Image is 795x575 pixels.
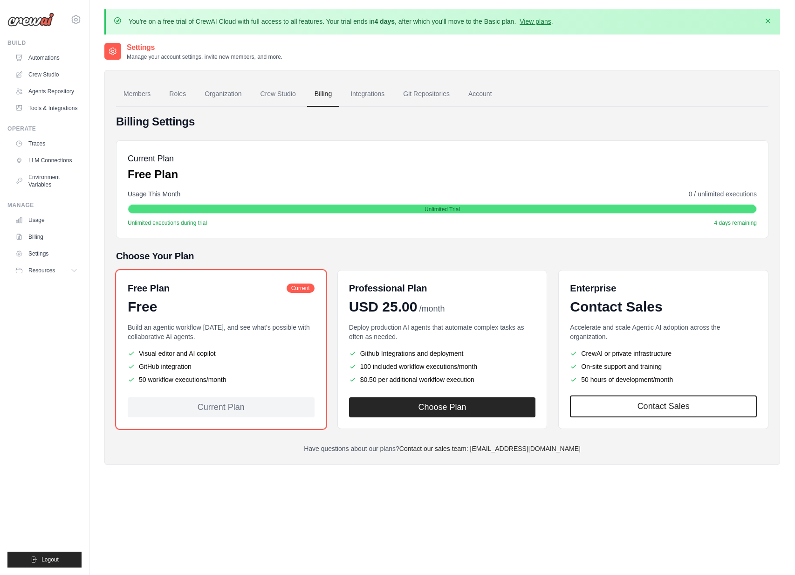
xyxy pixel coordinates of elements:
[128,219,207,227] span: Unlimited executions during trial
[128,375,315,384] li: 50 workflow executions/month
[399,445,581,452] a: Contact our sales team: [EMAIL_ADDRESS][DOMAIN_NAME]
[349,323,536,341] p: Deploy production AI agents that automate complex tasks as often as needed.
[128,397,315,417] div: Current Plan
[11,136,82,151] a: Traces
[349,282,427,295] h6: Professional Plan
[116,249,768,263] h5: Choose Your Plan
[570,362,757,371] li: On-site support and training
[128,189,180,199] span: Usage This Month
[128,152,178,165] h5: Current Plan
[7,552,82,568] button: Logout
[287,284,315,293] span: Current
[349,397,536,417] button: Choose Plan
[116,82,158,107] a: Members
[7,201,82,209] div: Manage
[128,362,315,371] li: GitHub integration
[349,362,536,371] li: 100 included workflow executions/month
[128,282,170,295] h6: Free Plan
[162,82,193,107] a: Roles
[129,17,553,26] p: You're on a free trial of CrewAI Cloud with full access to all features. Your trial ends in , aft...
[28,267,55,274] span: Resources
[570,395,757,417] a: Contact Sales
[127,42,282,53] h2: Settings
[11,101,82,116] a: Tools & Integrations
[343,82,392,107] a: Integrations
[11,50,82,65] a: Automations
[253,82,303,107] a: Crew Studio
[127,53,282,61] p: Manage your account settings, invite new members, and more.
[11,153,82,168] a: LLM Connections
[116,444,768,453] p: Have questions about our plans?
[396,82,457,107] a: Git Repositories
[11,263,82,278] button: Resources
[197,82,249,107] a: Organization
[570,349,757,358] li: CrewAI or private infrastructure
[570,298,757,315] div: Contact Sales
[7,125,82,132] div: Operate
[116,114,768,129] h4: Billing Settings
[689,189,757,199] span: 0 / unlimited executions
[349,298,418,315] span: USD 25.00
[461,82,500,107] a: Account
[128,298,315,315] div: Free
[128,349,315,358] li: Visual editor and AI copilot
[425,206,460,213] span: Unlimited Trial
[349,349,536,358] li: Github Integrations and deployment
[570,323,757,341] p: Accelerate and scale Agentic AI adoption across the organization.
[714,219,757,227] span: 4 days remaining
[7,39,82,47] div: Build
[307,82,339,107] a: Billing
[11,213,82,228] a: Usage
[570,375,757,384] li: 50 hours of development/month
[11,246,82,261] a: Settings
[419,303,445,315] span: /month
[11,67,82,82] a: Crew Studio
[374,18,395,25] strong: 4 days
[349,375,536,384] li: $0.50 per additional workflow execution
[128,323,315,341] p: Build an agentic workflow [DATE], and see what's possible with collaborative AI agents.
[128,167,178,182] p: Free Plan
[520,18,551,25] a: View plans
[41,556,59,563] span: Logout
[7,13,54,27] img: Logo
[11,170,82,192] a: Environment Variables
[11,229,82,244] a: Billing
[570,282,757,295] h6: Enterprise
[11,84,82,99] a: Agents Repository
